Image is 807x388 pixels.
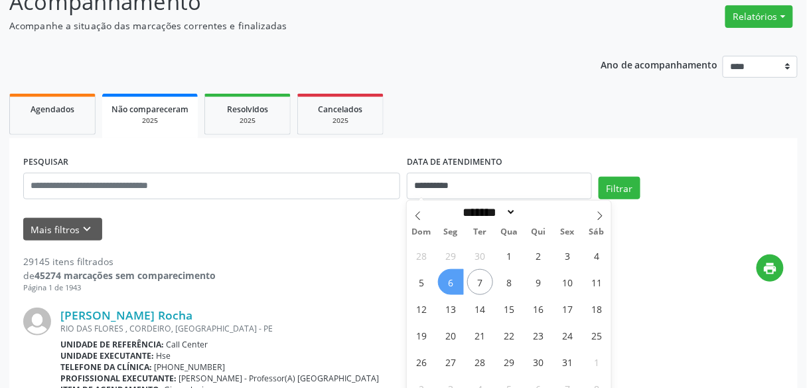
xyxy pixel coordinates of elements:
[438,296,464,322] span: Outubro 13, 2025
[227,104,268,115] span: Resolvidos
[438,242,464,268] span: Setembro 29, 2025
[555,296,581,322] span: Outubro 17, 2025
[757,254,784,282] button: print
[496,322,522,348] span: Outubro 22, 2025
[60,350,154,361] b: Unidade executante:
[467,322,493,348] span: Outubro 21, 2025
[763,261,778,276] i: print
[409,242,435,268] span: Setembro 28, 2025
[409,269,435,295] span: Outubro 5, 2025
[496,269,522,295] span: Outubro 8, 2025
[584,349,610,375] span: Novembro 1, 2025
[167,339,208,350] span: Call Center
[111,116,188,126] div: 2025
[524,228,553,237] span: Qui
[526,322,551,348] span: Outubro 23, 2025
[584,322,610,348] span: Outubro 25, 2025
[584,296,610,322] span: Outubro 18, 2025
[23,218,102,241] button: Mais filtroskeyboard_arrow_down
[526,242,551,268] span: Outubro 2, 2025
[214,116,281,126] div: 2025
[553,228,582,237] span: Sex
[438,269,464,295] span: Outubro 6, 2025
[407,152,502,173] label: DATA DE ATENDIMENTO
[157,350,171,361] span: Hse
[555,322,581,348] span: Outubro 24, 2025
[80,222,95,237] i: keyboard_arrow_down
[582,228,611,237] span: Sáb
[111,104,188,115] span: Não compareceram
[467,242,493,268] span: Setembro 30, 2025
[467,269,493,295] span: Outubro 7, 2025
[60,373,177,384] b: Profissional executante:
[60,339,164,350] b: Unidade de referência:
[31,104,74,115] span: Agendados
[584,269,610,295] span: Outubro 11, 2025
[555,269,581,295] span: Outubro 10, 2025
[438,322,464,348] span: Outubro 20, 2025
[526,296,551,322] span: Outubro 16, 2025
[496,349,522,375] span: Outubro 29, 2025
[494,228,524,237] span: Qua
[496,242,522,268] span: Outubro 1, 2025
[526,269,551,295] span: Outubro 9, 2025
[179,373,380,384] span: [PERSON_NAME] - Professor(A) [GEOGRAPHIC_DATA]
[436,228,465,237] span: Seg
[23,282,216,294] div: Página 1 de 1943
[599,177,640,199] button: Filtrar
[409,322,435,348] span: Outubro 19, 2025
[60,361,152,373] b: Telefone da clínica:
[9,19,561,33] p: Acompanhe a situação das marcações correntes e finalizadas
[23,268,216,282] div: de
[23,254,216,268] div: 29145 itens filtrados
[60,308,192,322] a: [PERSON_NAME] Rocha
[307,116,374,126] div: 2025
[35,269,216,282] strong: 45274 marcações sem comparecimento
[23,308,51,336] img: img
[438,349,464,375] span: Outubro 27, 2025
[584,242,610,268] span: Outubro 4, 2025
[467,296,493,322] span: Outubro 14, 2025
[409,296,435,322] span: Outubro 12, 2025
[407,228,436,237] span: Dom
[319,104,363,115] span: Cancelados
[60,323,784,334] div: RIO DAS FLORES , CORDEIRO, [GEOGRAPHIC_DATA] - PE
[23,152,68,173] label: PESQUISAR
[725,5,793,28] button: Relatórios
[496,296,522,322] span: Outubro 15, 2025
[465,228,494,237] span: Ter
[601,56,718,72] p: Ano de acompanhamento
[467,349,493,375] span: Outubro 28, 2025
[459,205,517,219] select: Month
[526,349,551,375] span: Outubro 30, 2025
[409,349,435,375] span: Outubro 26, 2025
[155,361,226,373] span: [PHONE_NUMBER]
[555,349,581,375] span: Outubro 31, 2025
[555,242,581,268] span: Outubro 3, 2025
